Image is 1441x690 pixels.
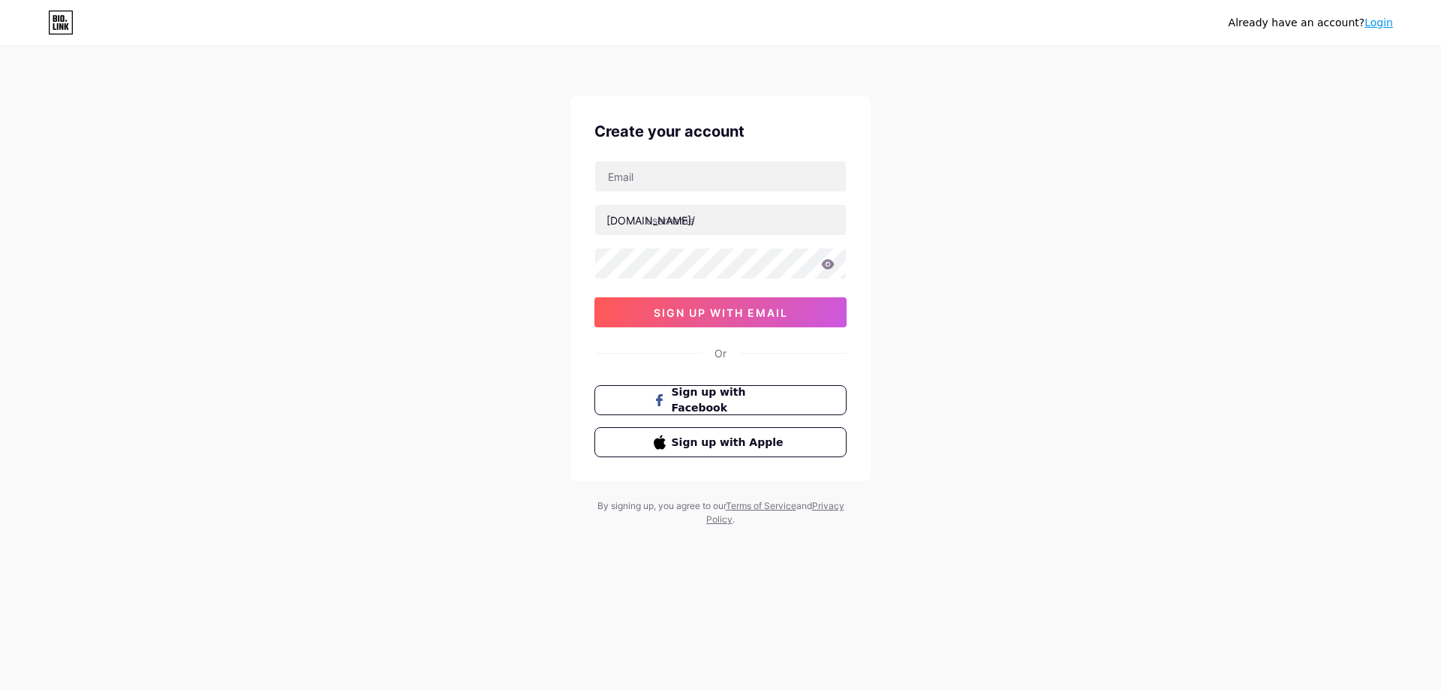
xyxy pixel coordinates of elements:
div: [DOMAIN_NAME]/ [606,212,695,228]
span: Sign up with Apple [672,435,788,450]
a: Login [1364,17,1393,29]
a: Terms of Service [726,500,796,511]
button: Sign up with Apple [594,427,847,457]
button: sign up with email [594,297,847,327]
button: Sign up with Facebook [594,385,847,415]
input: username [595,205,846,235]
div: Or [714,345,727,361]
span: sign up with email [654,306,788,319]
span: Sign up with Facebook [672,384,788,416]
input: Email [595,161,846,191]
div: By signing up, you agree to our and . [593,499,848,526]
div: Create your account [594,120,847,143]
div: Already have an account? [1229,15,1393,31]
